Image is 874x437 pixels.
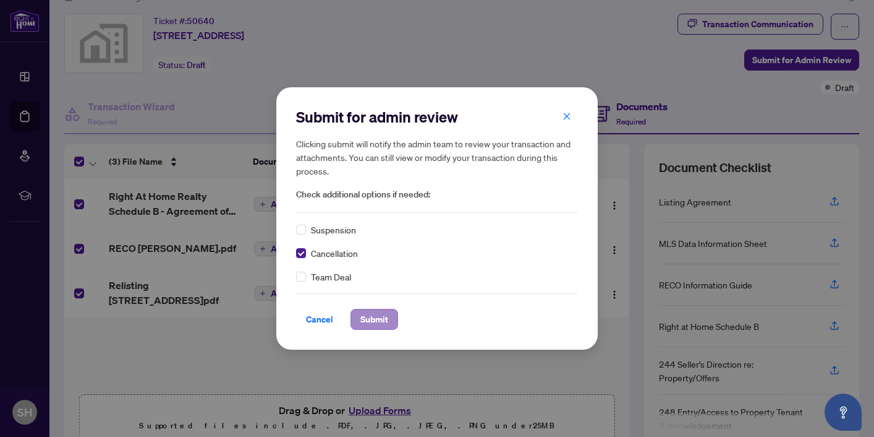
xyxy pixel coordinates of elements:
[296,107,578,127] h2: Submit for admin review
[296,137,578,178] h5: Clicking submit will notify the admin team to review your transaction and attachments. You can st...
[296,309,343,330] button: Cancel
[360,309,388,329] span: Submit
[311,270,351,283] span: Team Deal
[311,246,358,260] span: Cancellation
[350,309,398,330] button: Submit
[825,394,862,431] button: Open asap
[311,223,356,236] span: Suspension
[306,309,333,329] span: Cancel
[296,188,578,202] span: Check additional options if needed:
[562,112,571,121] span: close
